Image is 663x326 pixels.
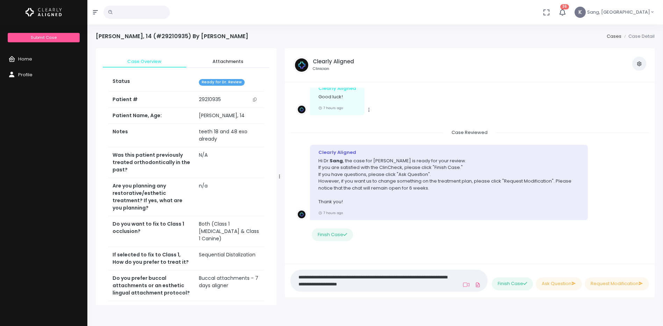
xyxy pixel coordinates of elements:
[312,228,353,241] button: Finish Case
[108,73,195,91] th: Status
[195,92,264,108] td: 29210935
[195,124,264,147] td: teeth 18 and 48 exo already
[108,178,195,216] th: Are you planning any restorative/esthetic treatment? If yes, what are you planning?
[330,157,343,164] b: Sang
[192,58,264,65] span: Attachments
[443,127,496,138] span: Case Reviewed
[108,58,181,65] span: Case Overview
[575,7,586,18] span: K
[108,91,195,108] th: Patient #
[536,277,582,290] button: Ask Question
[108,270,195,301] th: Do you prefer buccal attachments or an esthetic lingual attachment protocol?
[492,277,533,290] button: Finish Case
[318,157,579,205] p: Hi Dr. , the case for [PERSON_NAME] is ready for your review. If you are satisfied with the ClinC...
[199,79,245,86] span: Ready for Dr. Review
[8,33,79,42] a: Submit Case
[18,56,32,62] span: Home
[108,301,195,325] th: What is your comfort level with elastics?
[108,108,195,124] th: Patient Name, Age:
[96,48,276,305] div: scrollable content
[195,301,264,325] td: 8
[587,9,650,16] span: Sang, [GEOGRAPHIC_DATA]
[313,66,354,72] small: Clinician
[462,282,471,288] a: Add Loom Video
[96,33,248,40] h4: [PERSON_NAME], 14 (#29210935) By [PERSON_NAME]
[607,33,621,40] a: Cases
[31,35,57,40] span: Submit Case
[290,88,649,257] div: scrollable content
[313,58,354,65] h5: Clearly Aligned
[560,4,569,9] span: 36
[18,71,33,78] span: Profile
[585,277,649,290] button: Request Modification
[195,178,264,216] td: n/a
[621,33,655,40] li: Case Detail
[108,124,195,147] th: Notes
[108,147,195,178] th: Was this patient previously treated orthodontically in the past?
[318,93,356,100] p: Good luck!
[474,278,482,291] a: Add Files
[108,247,195,270] th: If selected to fix to Class 1, How do you prefer to treat it?
[195,216,264,247] td: Both (Class 1 [MEDICAL_DATA] & Class 1 Canine)
[195,147,264,178] td: N/A
[318,85,356,92] div: Clearly Aligned
[318,211,343,215] small: 7 hours ago
[195,247,264,270] td: Sequential Distalization
[26,5,62,20] img: Logo Horizontal
[108,216,195,247] th: Do you want to fix to Class 1 occlusion?
[195,270,264,301] td: Buccal attachments - 7 days aligner
[318,106,343,110] small: 7 hours ago
[195,108,264,124] td: [PERSON_NAME], 14
[318,149,579,156] div: Clearly Aligned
